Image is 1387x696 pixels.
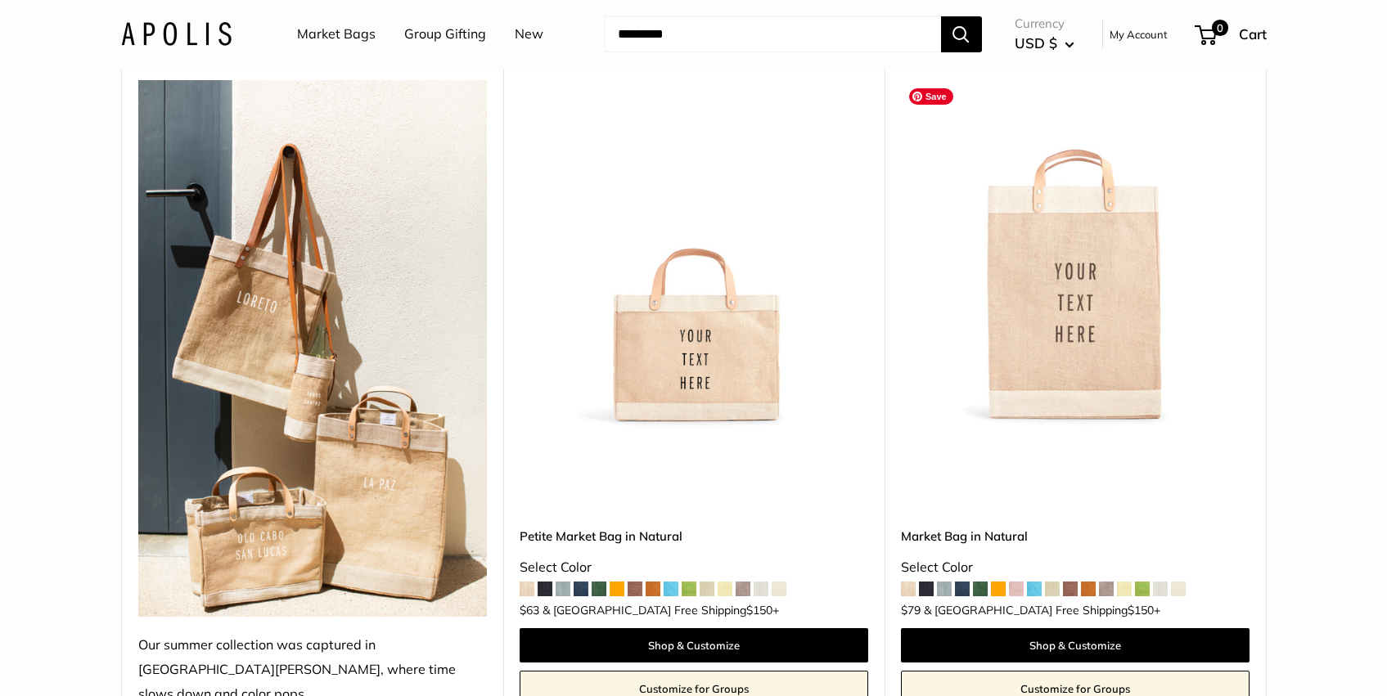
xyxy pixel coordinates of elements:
a: New [515,22,543,47]
a: Petite Market Bag in Naturaldescription_Effortless style that elevates every moment [520,80,868,429]
img: Apolis [121,22,232,46]
span: Currency [1015,12,1074,35]
div: Select Color [520,555,868,580]
span: $79 [901,603,921,617]
a: My Account [1110,25,1168,44]
a: Group Gifting [404,22,486,47]
span: Cart [1239,25,1267,43]
span: & [GEOGRAPHIC_DATA] Free Shipping + [543,604,779,616]
img: Our summer collection was captured in Todos Santos, where time slows down and color pops. [138,80,487,617]
a: Petite Market Bag in Natural [520,527,868,546]
div: Select Color [901,555,1250,580]
img: Market Bag in Natural [901,80,1250,429]
span: & [GEOGRAPHIC_DATA] Free Shipping + [924,604,1160,616]
a: Shop & Customize [520,628,868,662]
span: USD $ [1015,34,1057,52]
input: Search... [605,16,941,52]
a: Market Bag in NaturalMarket Bag in Natural [901,80,1250,429]
span: $150 [746,603,772,617]
span: 0 [1211,20,1227,36]
span: $150 [1128,603,1154,617]
button: USD $ [1015,30,1074,56]
button: Search [941,16,982,52]
a: Market Bag in Natural [901,527,1250,546]
img: Petite Market Bag in Natural [520,80,868,429]
span: Save [909,88,953,105]
a: Shop & Customize [901,628,1250,662]
a: 0 Cart [1196,21,1267,47]
a: Market Bags [297,22,376,47]
span: $63 [520,603,539,617]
